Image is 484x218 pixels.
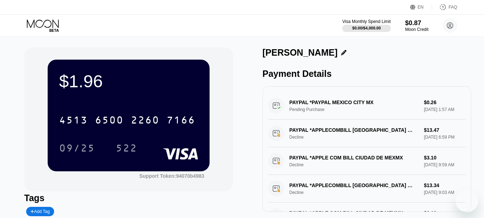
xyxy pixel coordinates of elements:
[110,139,143,157] div: 522
[55,111,200,129] div: 4513650022607166
[449,5,457,10] div: FAQ
[342,19,390,32] div: Visa Monthly Spend Limit$0.00/$4,000.00
[263,69,471,79] div: Payment Details
[432,4,457,11] div: FAQ
[59,71,198,91] div: $1.96
[139,173,204,179] div: Support Token: 94070b4983
[455,189,478,212] iframe: Button to launch messaging window
[410,4,432,11] div: EN
[54,139,100,157] div: 09/25
[59,143,95,155] div: 09/25
[405,19,428,27] div: $0.87
[418,5,424,10] div: EN
[167,115,195,127] div: 7166
[405,27,428,32] div: Moon Credit
[116,143,137,155] div: 522
[26,207,54,216] div: Add Tag
[405,19,428,32] div: $0.87Moon Credit
[30,209,50,214] div: Add Tag
[352,26,381,30] div: $0.00 / $4,000.00
[95,115,124,127] div: 6500
[59,115,88,127] div: 4513
[263,47,338,58] div: [PERSON_NAME]
[24,193,233,203] div: Tags
[342,19,390,24] div: Visa Monthly Spend Limit
[131,115,159,127] div: 2260
[139,173,204,179] div: Support Token:94070b4983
